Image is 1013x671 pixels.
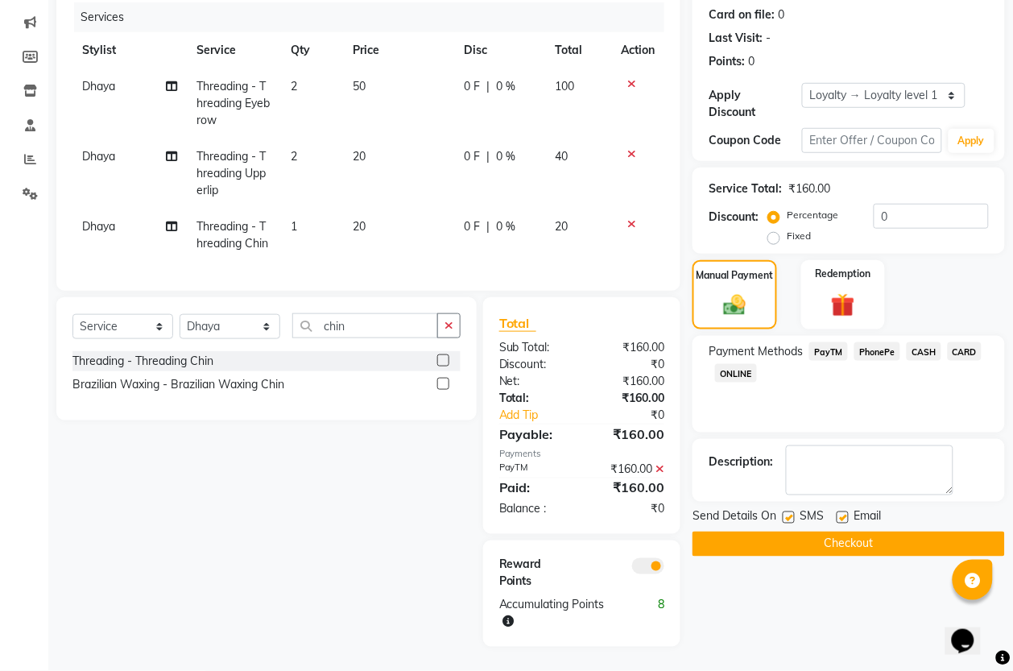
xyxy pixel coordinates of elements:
[629,597,676,631] div: 8
[788,180,830,197] div: ₹160.00
[945,607,997,655] iframe: chat widget
[582,373,677,390] div: ₹160.00
[353,219,366,234] span: 20
[487,407,597,424] a: Add Tip
[824,291,862,321] img: _gift.svg
[82,79,115,93] span: Dhaya
[353,149,366,164] span: 20
[74,2,676,32] div: Services
[787,229,811,243] label: Fixed
[693,532,1005,557] button: Checkout
[487,390,582,407] div: Total:
[717,292,753,318] img: _cash.svg
[854,508,881,528] span: Email
[343,32,454,68] th: Price
[555,219,568,234] span: 20
[499,315,536,332] span: Total
[555,149,568,164] span: 40
[72,353,213,370] div: Threading - Threading Chin
[82,149,115,164] span: Dhaya
[582,356,677,373] div: ₹0
[465,148,481,165] span: 0 F
[907,342,941,361] span: CASH
[196,149,266,197] span: Threading - Threading Upperlip
[353,79,366,93] span: 50
[487,501,582,518] div: Balance :
[72,376,284,393] div: Brazilian Waxing - Brazilian Waxing Chin
[611,32,664,68] th: Action
[693,508,776,528] span: Send Details On
[709,180,782,197] div: Service Total:
[196,219,268,251] span: Threading - Threading Chin
[465,218,481,235] span: 0 F
[281,32,344,68] th: Qty
[499,447,664,461] div: Payments
[487,425,582,444] div: Payable:
[582,390,677,407] div: ₹160.00
[291,219,297,234] span: 1
[582,461,677,478] div: ₹160.00
[487,461,582,478] div: PayTM
[582,339,677,356] div: ₹160.00
[809,342,848,361] span: PayTM
[455,32,546,68] th: Disc
[487,557,582,590] div: Reward Points
[196,79,270,127] span: Threading - Threading Eyebrow
[787,208,838,222] label: Percentage
[948,342,982,361] span: CARD
[778,6,784,23] div: 0
[582,501,677,518] div: ₹0
[709,454,773,470] div: Description:
[487,148,490,165] span: |
[709,343,803,360] span: Payment Methods
[766,30,771,47] div: -
[715,364,757,383] span: ONLINE
[709,132,802,149] div: Coupon Code
[709,87,802,121] div: Apply Discount
[709,30,763,47] div: Last Visit:
[815,267,870,281] label: Redemption
[487,339,582,356] div: Sub Total:
[497,148,516,165] span: 0 %
[465,78,481,95] span: 0 F
[187,32,281,68] th: Service
[697,268,774,283] label: Manual Payment
[800,508,824,528] span: SMS
[291,149,297,164] span: 2
[949,129,994,153] button: Apply
[597,407,676,424] div: ₹0
[487,597,630,631] div: Accumulating Points
[487,78,490,95] span: |
[292,313,438,338] input: Search or Scan
[497,78,516,95] span: 0 %
[487,218,490,235] span: |
[854,342,900,361] span: PhonePe
[582,478,677,498] div: ₹160.00
[709,6,775,23] div: Card on file:
[545,32,611,68] th: Total
[709,209,759,226] div: Discount:
[291,79,297,93] span: 2
[487,478,582,498] div: Paid:
[709,53,745,70] div: Points:
[497,218,516,235] span: 0 %
[582,425,677,444] div: ₹160.00
[72,32,187,68] th: Stylist
[748,53,755,70] div: 0
[802,128,942,153] input: Enter Offer / Coupon Code
[487,356,582,373] div: Discount:
[487,373,582,390] div: Net:
[555,79,574,93] span: 100
[82,219,115,234] span: Dhaya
